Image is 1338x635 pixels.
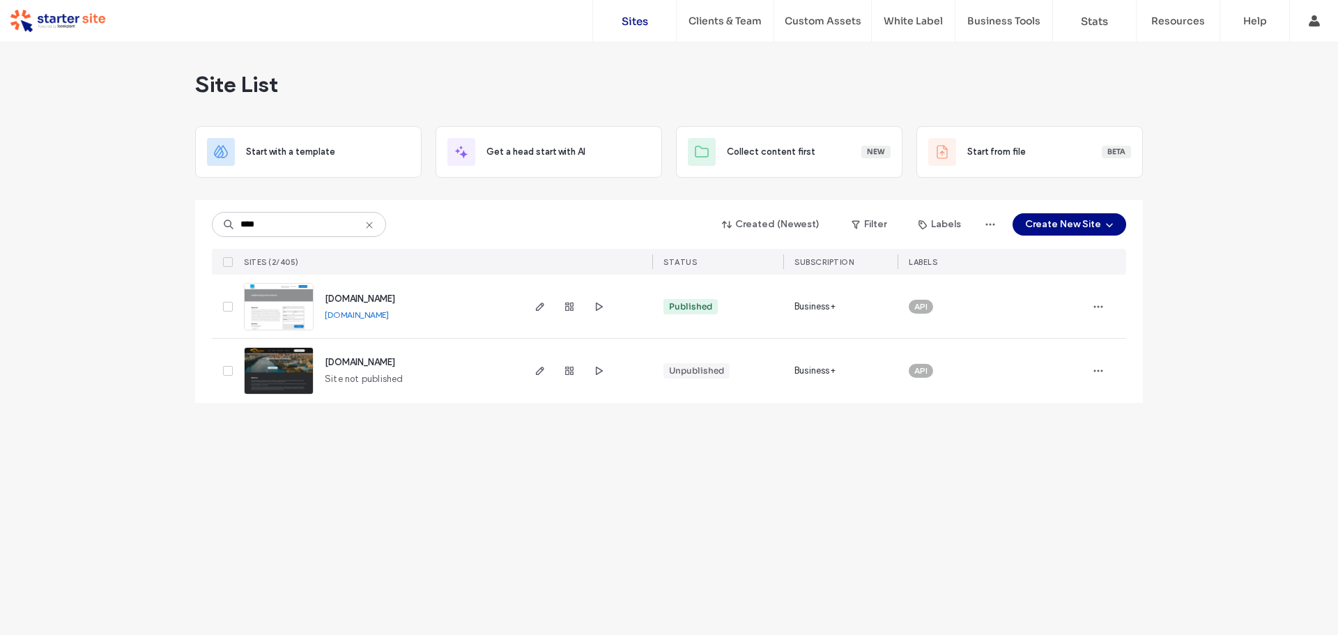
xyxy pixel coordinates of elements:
[916,126,1143,178] div: Start from fileBeta
[486,145,585,159] span: Get a head start with AI
[246,145,335,159] span: Start with a template
[676,126,902,178] div: Collect content firstNew
[1151,15,1205,27] label: Resources
[1243,15,1267,27] label: Help
[914,300,928,313] span: API
[622,15,648,28] label: Sites
[906,213,974,236] button: Labels
[884,15,943,27] label: White Label
[325,356,395,368] a: [DOMAIN_NAME]
[689,15,762,27] label: Clients & Team
[195,70,278,98] span: Site List
[967,145,1026,159] span: Start from file
[727,145,815,159] span: Collect content first
[1081,15,1108,28] label: Stats
[325,293,395,304] span: [DOMAIN_NAME]
[710,213,832,236] button: Created (Newest)
[967,15,1040,27] label: Business Tools
[669,365,724,377] div: Unpublished
[838,213,900,236] button: Filter
[325,357,395,367] span: [DOMAIN_NAME]
[914,365,928,377] span: API
[785,15,861,27] label: Custom Assets
[794,257,854,267] span: SUBSCRIPTION
[794,364,836,378] span: Business+
[663,257,697,267] span: STATUS
[1102,146,1131,158] div: Beta
[244,257,299,267] span: SITES (2/405)
[861,146,891,158] div: New
[325,293,395,305] a: [DOMAIN_NAME]
[195,126,422,178] div: Start with a template
[325,309,389,320] a: [DOMAIN_NAME]
[436,126,662,178] div: Get a head start with AI
[794,300,836,314] span: Business+
[325,372,403,386] span: Site not published
[909,257,937,267] span: LABELS
[1013,213,1126,236] button: Create New Site
[669,300,712,313] div: Published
